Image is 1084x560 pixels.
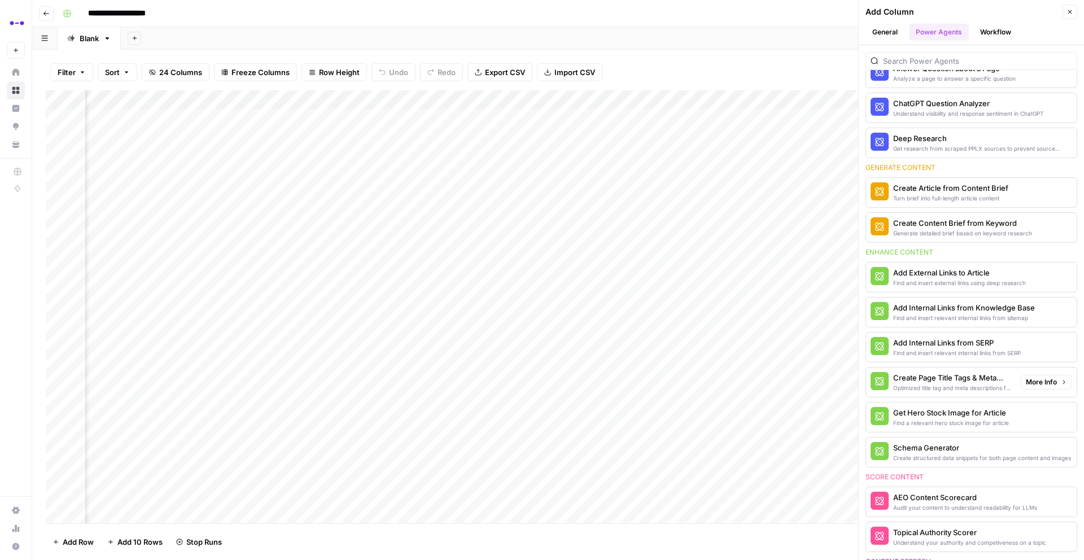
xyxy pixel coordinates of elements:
div: Score content [866,472,1077,482]
div: Add Internal Links from Knowledge Base [893,302,1035,313]
span: Stop Runs [186,536,222,548]
button: Filter [50,63,93,81]
button: Add 10 Rows [100,533,169,551]
button: Stop Runs [169,533,229,551]
button: Topical Authority ScorerUnderstand your authority and competiveness on a topic [866,522,1077,552]
button: Power Agents [909,24,969,41]
div: Create Content Brief from Keyword [893,217,1032,229]
button: Redo [420,63,463,81]
a: Opportunities [7,117,25,135]
span: Add 10 Rows [117,536,163,548]
button: Undo [371,63,416,81]
a: Usage [7,519,25,537]
div: ChatGPT Question Analyzer [893,98,1043,109]
button: AEO Content ScorecardAudit your content to understand readability for LLMs [866,487,1077,517]
div: Understand visibility and response sentiment in ChatGPT [893,109,1043,118]
button: Row Height [301,63,367,81]
div: Turn brief into full-length article content [893,194,1008,203]
button: Add Internal Links from Knowledge BaseFind and insert relevant internal links from sitemap [866,297,1077,327]
span: Sort [105,67,120,78]
div: Generate content [866,163,1077,173]
div: Find and insert external links using deep research [893,278,1026,287]
a: Settings [7,501,25,519]
span: Redo [438,67,456,78]
div: Enhance content [866,247,1077,257]
div: Find and insert relevant internal links from sitemap [893,313,1035,322]
div: Optimized title tag and meta descriptions for a page [893,383,1012,392]
button: Schema GeneratorCreate structured data snippets for both page content and images [866,438,1077,467]
button: Add External Links to ArticleFind and insert external links using deep research [866,262,1077,292]
div: AEO Content Scorecard [893,492,1037,503]
div: Create structured data snippets for both page content and images [893,453,1071,462]
div: Find a relevant hero stock image for article [893,418,1009,427]
div: Audit your content to understand readability for LLMs [893,503,1037,512]
button: Create Page Title Tags & Meta DescriptionsOptimized title tag and meta descriptions for a page [866,368,1016,397]
button: Create Content Brief from KeywordGenerate detailed brief based on keyword research [866,213,1077,242]
span: Add Row [63,536,94,548]
input: Search Power Agents [883,55,1072,67]
button: 24 Columns [142,63,209,81]
button: Get Hero Stock Image for ArticleFind a relevant hero stock image for article [866,403,1077,432]
div: Get Hero Stock Image for Article [893,407,1009,418]
span: Row Height [319,67,360,78]
div: Create Page Title Tags & Meta Descriptions [893,372,1012,383]
span: Undo [389,67,408,78]
span: 24 Columns [159,67,202,78]
img: Abacum Logo [7,13,27,33]
a: Browse [7,81,25,99]
button: Answer Question about a PageAnalyze a page to answer a specific question [866,58,1077,88]
button: Freeze Columns [214,63,297,81]
span: Export CSV [485,67,525,78]
button: Sort [98,63,137,81]
div: Create Article from Content Brief [893,182,1008,194]
button: Help + Support [7,537,25,555]
span: Filter [58,67,76,78]
a: Home [7,63,25,81]
a: Your Data [7,135,25,154]
div: Analyze a page to answer a specific question [893,74,1016,83]
div: Generate detailed brief based on keyword research [893,229,1032,238]
button: Export CSV [467,63,532,81]
span: Freeze Columns [231,67,290,78]
div: Understand your authority and competiveness on a topic [893,538,1046,547]
button: Deep ResearchGet research from scraped PPLX sources to prevent source [MEDICAL_DATA] [866,128,1077,158]
div: Blank [80,33,99,44]
div: Find and insert relevant internal links from SERP [893,348,1021,357]
a: Insights [7,99,25,117]
div: Deep Research [893,133,1072,144]
div: Topical Authority Scorer [893,527,1046,538]
button: Add Internal Links from SERPFind and insert relevant internal links from SERP [866,333,1077,362]
span: More Info [1026,377,1057,387]
button: Workspace: Abacum [7,9,25,37]
button: Add Row [46,533,100,551]
div: Get research from scraped PPLX sources to prevent source [MEDICAL_DATA] [893,144,1072,153]
button: Import CSV [537,63,602,81]
button: General [866,24,904,41]
div: Add Internal Links from SERP [893,337,1021,348]
span: Import CSV [554,67,595,78]
button: Create Article from Content BriefTurn brief into full-length article content [866,178,1077,207]
div: Schema Generator [893,442,1071,453]
button: ChatGPT Question AnalyzerUnderstand visibility and response sentiment in ChatGPT [866,93,1077,123]
button: More Info [1021,375,1072,390]
div: Add External Links to Article [893,267,1026,278]
button: Workflow [973,24,1018,41]
a: Blank [58,27,121,50]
